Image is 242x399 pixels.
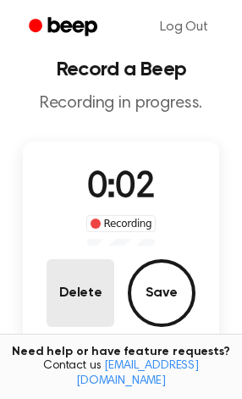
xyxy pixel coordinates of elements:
div: Recording [86,215,157,232]
h1: Record a Beep [14,59,228,80]
a: Beep [17,11,113,44]
p: Recording in progress. [14,93,228,114]
button: Delete Audio Record [47,259,114,327]
button: Save Audio Record [128,259,195,327]
a: Log Out [143,7,225,47]
span: 0:02 [87,170,155,206]
a: [EMAIL_ADDRESS][DOMAIN_NAME] [76,360,199,387]
span: Contact us [10,359,232,389]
